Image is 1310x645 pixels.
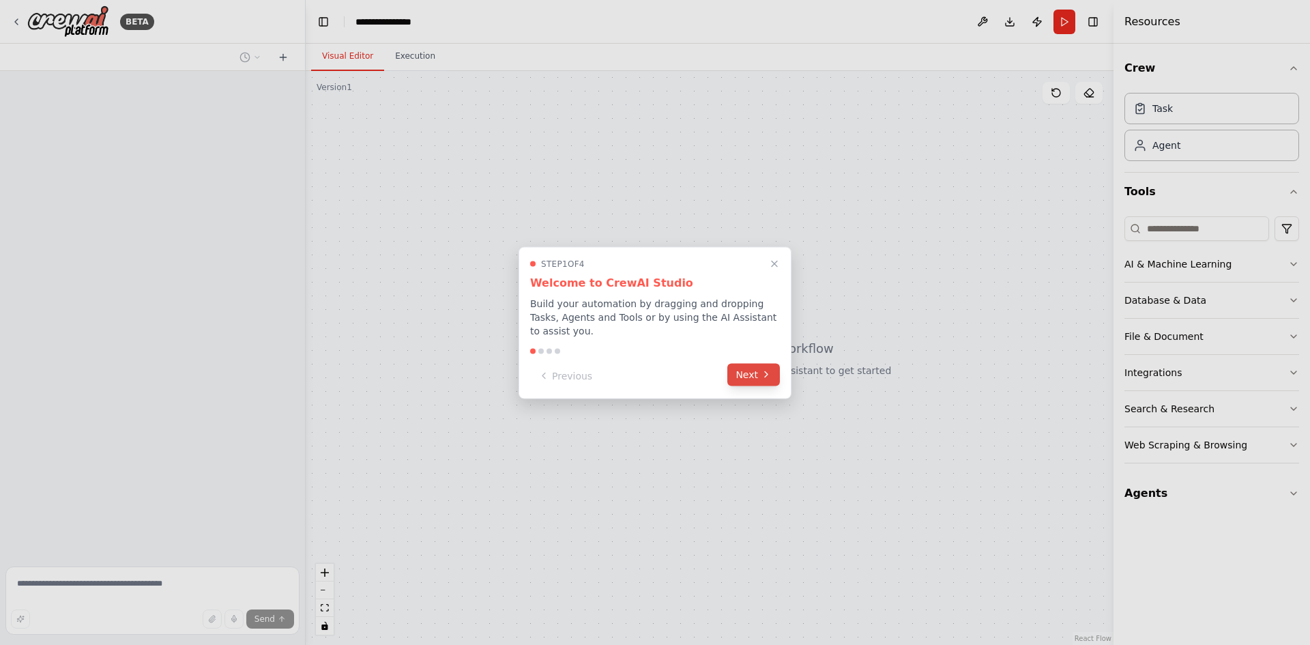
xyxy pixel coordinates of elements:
[530,274,780,291] h3: Welcome to CrewAI Studio
[727,363,780,386] button: Next
[314,12,333,31] button: Hide left sidebar
[766,255,783,272] button: Close walkthrough
[530,364,600,387] button: Previous
[541,258,585,269] span: Step 1 of 4
[530,296,780,337] p: Build your automation by dragging and dropping Tasks, Agents and Tools or by using the AI Assista...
